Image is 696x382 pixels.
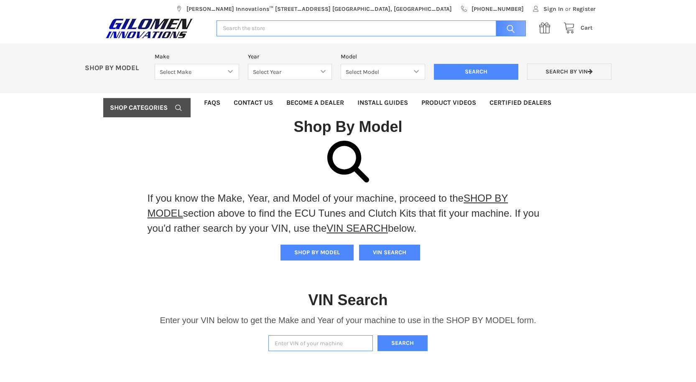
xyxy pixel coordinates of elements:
h1: Shop By Model [103,117,592,136]
a: Cart [559,23,593,33]
label: Make [155,52,239,61]
button: SHOP BY MODEL [280,245,354,261]
p: SHOP BY MODEL [80,64,150,73]
span: Cart [581,24,593,31]
span: [PERSON_NAME] Innovations™ [STREET_ADDRESS] [GEOGRAPHIC_DATA], [GEOGRAPHIC_DATA] [186,5,452,13]
h1: VIN Search [308,291,388,309]
a: Shop Categories [103,98,190,117]
a: FAQs [197,93,227,112]
img: GILOMEN INNOVATIONS [103,18,195,39]
a: Product Videos [415,93,483,112]
span: Sign In [543,5,563,13]
a: Install Guides [351,93,415,112]
a: Certified Dealers [483,93,558,112]
a: Search by VIN [527,63,612,80]
input: Search the store [217,20,525,37]
button: Search [377,335,428,352]
label: Model [341,52,425,61]
a: Contact Us [227,93,280,112]
input: Enter VIN of your machine [268,335,373,352]
p: Enter your VIN below to get the Make and Year of your machine to use in the SHOP BY MODEL form. [160,314,536,326]
input: Search [434,64,518,80]
label: Year [248,52,332,61]
a: VIN SEARCH [326,223,388,234]
a: GILOMEN INNOVATIONS [103,18,208,39]
a: SHOP BY MODEL [148,192,508,219]
input: Search [492,20,526,37]
a: Become a Dealer [280,93,351,112]
button: VIN SEARCH [359,245,420,261]
p: If you know the Make, Year, and Model of your machine, proceed to the section above to find the E... [148,191,549,236]
span: [PHONE_NUMBER] [472,5,524,13]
